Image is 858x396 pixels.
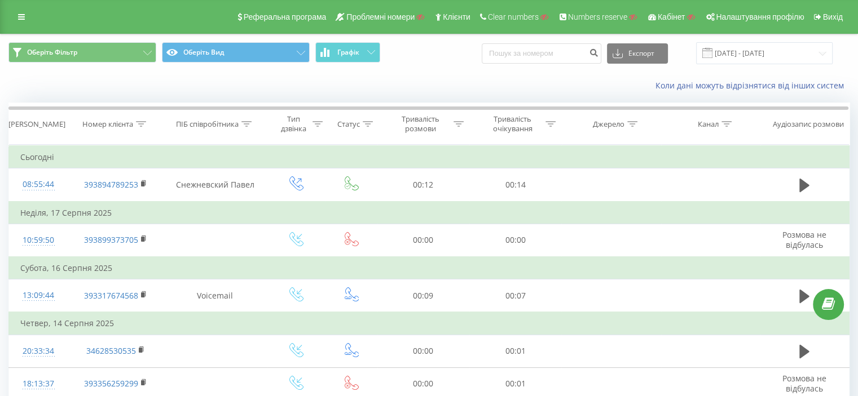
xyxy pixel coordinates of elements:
span: Налаштування профілю [716,12,804,21]
span: Клієнти [443,12,470,21]
button: Оберіть Вид [162,42,310,63]
td: Четвер, 14 Серпня 2025 [9,312,850,335]
div: Тривалість розмови [390,114,451,134]
td: 00:00 [377,224,469,257]
div: 10:59:50 [20,229,56,251]
div: [PERSON_NAME] [8,119,65,129]
div: 13:09:44 [20,284,56,306]
a: Коли дані можуть відрізнятися вiд інших систем [655,80,850,91]
div: 20:33:34 [20,340,56,362]
td: 00:00 [377,335,469,367]
a: 393356259299 [84,378,138,389]
div: Тип дзвінка [277,114,310,134]
div: Канал [698,119,719,129]
td: Сьогодні [9,146,850,168]
a: 34628530535 [86,345,136,356]
span: Графік [337,48,359,56]
div: Джерело [593,119,624,129]
td: 00:00 [469,224,561,257]
button: Експорт [607,43,668,64]
span: Розмова не відбулась [782,373,826,394]
td: 00:12 [377,168,469,202]
div: 08:55:44 [20,173,56,195]
td: Voicemail [164,279,267,313]
td: 00:07 [469,279,561,313]
a: 393317674568 [84,290,138,301]
td: 00:14 [469,168,561,202]
span: Numbers reserve [568,12,627,21]
td: Снежневский Павел [164,168,267,202]
td: 00:01 [469,335,561,367]
span: Розмова не відбулась [782,229,826,250]
div: 18:13:37 [20,373,56,395]
button: Оберіть Фільтр [8,42,156,63]
div: Номер клієнта [82,119,133,129]
td: 00:09 [377,279,469,313]
div: Тривалість очікування [482,114,543,134]
span: Проблемні номери [346,12,415,21]
button: Графік [315,42,380,63]
a: 393899373705 [84,234,138,245]
td: Неділя, 17 Серпня 2025 [9,202,850,224]
span: Реферальна програма [244,12,327,21]
input: Пошук за номером [482,43,601,64]
span: Оберіть Фільтр [27,48,77,57]
div: ПІБ співробітника [176,119,239,129]
td: Субота, 16 Серпня 2025 [9,257,850,279]
div: Аудіозапис розмови [773,119,844,129]
div: Статус [337,119,360,129]
a: 393894789253 [84,179,138,190]
span: Кабінет [658,12,685,21]
span: Вихід [823,12,843,21]
span: Clear numbers [488,12,539,21]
